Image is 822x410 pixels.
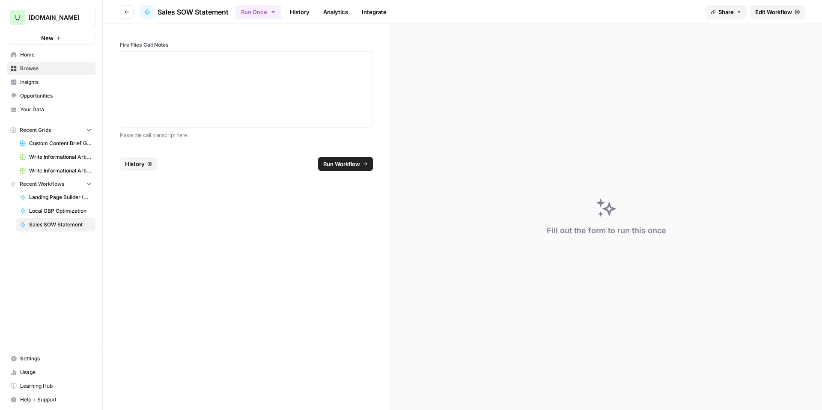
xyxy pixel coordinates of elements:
span: Local GBP Optimization [29,207,92,215]
span: Custom Content Brief Grid [29,140,92,147]
button: Recent Workflows [7,178,95,190]
span: History [125,160,145,168]
a: Insights [7,75,95,89]
span: Browse [20,65,92,72]
p: Paste the call transcript here [120,131,373,140]
a: History [285,5,315,19]
a: Browse [7,62,95,75]
a: Integrate [357,5,392,19]
a: Write Informational Article (1) [16,164,95,178]
span: U [15,12,20,23]
a: Analytics [318,5,353,19]
span: New [41,34,54,42]
span: Sales SOW Statement [158,7,229,17]
span: Recent Grids [20,126,51,134]
span: [DOMAIN_NAME] [29,13,80,22]
a: Home [7,48,95,62]
button: New [7,32,95,45]
a: Learning Hub [7,379,95,393]
span: Usage [20,368,92,376]
span: Recent Workflows [20,180,64,188]
a: Settings [7,352,95,365]
button: History [120,157,158,171]
span: Home [20,51,92,59]
button: Run Workflow [318,157,373,171]
span: Edit Workflow [755,8,792,16]
button: Run Once [235,5,281,19]
a: Write Informational Article [16,150,95,164]
span: Share [718,8,734,16]
a: Your Data [7,103,95,116]
a: Opportunities [7,89,95,103]
a: Usage [7,365,95,379]
button: Workspace: Upgrow.io [7,7,95,28]
span: Sales SOW Statement [29,221,92,229]
span: Insights [20,78,92,86]
button: Recent Grids [7,124,95,137]
span: Your Data [20,106,92,113]
span: Settings [20,355,92,362]
div: Fill out the form to run this once [547,225,666,237]
span: Write Informational Article (1) [29,167,92,175]
button: Share [706,5,747,19]
span: Learning Hub [20,382,92,390]
span: Help + Support [20,396,92,404]
label: Fire Flies Call Notes [120,41,373,49]
button: Help + Support [7,393,95,407]
a: Sales SOW Statement [140,5,229,19]
span: Run Workflow [323,160,360,168]
span: Landing Page Builder (Ultimate) [29,193,92,201]
a: Local GBP Optimization [16,204,95,218]
a: Landing Page Builder (Ultimate) [16,190,95,204]
a: Edit Workflow [750,5,805,19]
span: Opportunities [20,92,92,100]
a: Custom Content Brief Grid [16,137,95,150]
span: Write Informational Article [29,153,92,161]
a: Sales SOW Statement [16,218,95,232]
